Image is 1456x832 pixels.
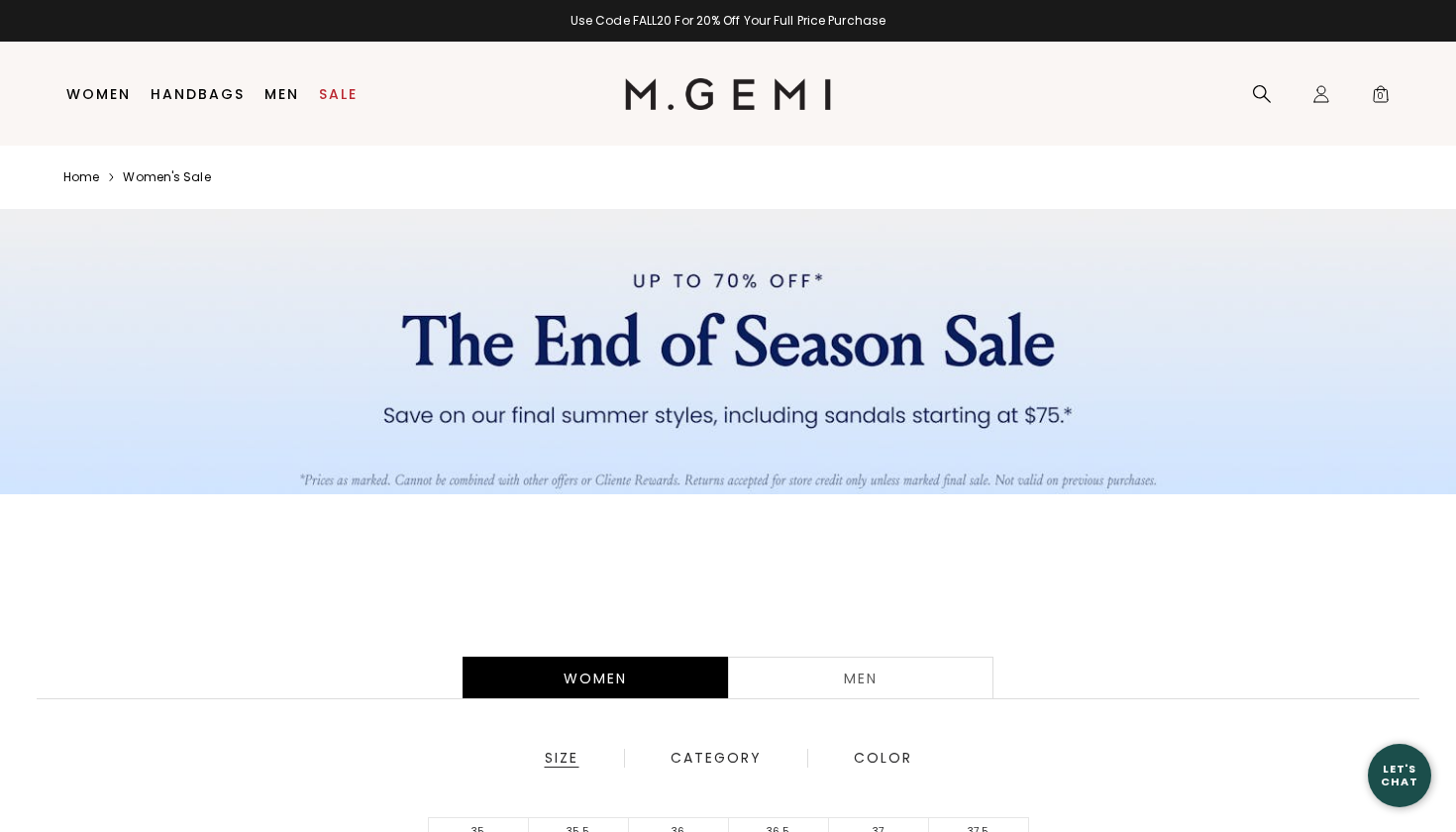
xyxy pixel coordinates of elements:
a: Men [264,86,299,102]
a: Women's sale [123,169,210,185]
img: M.Gemi [625,78,832,110]
a: Men [728,657,993,698]
a: Home [63,169,99,185]
div: Category [670,750,763,768]
a: Women [66,86,131,102]
span: 0 [1371,88,1391,108]
a: Sale [319,86,358,102]
a: Handbags [151,86,245,102]
div: Color [853,750,913,768]
div: Let's Chat [1368,763,1431,787]
div: Women [463,657,728,698]
div: Size [544,750,579,768]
